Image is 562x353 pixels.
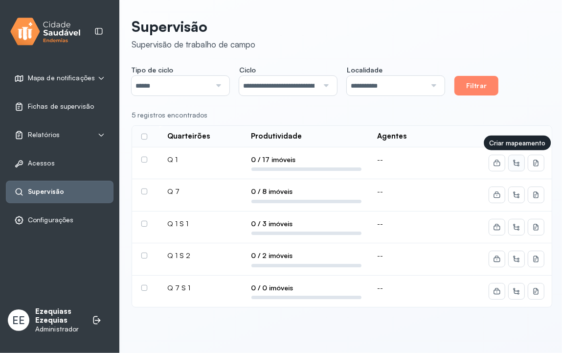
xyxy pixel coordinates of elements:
[28,102,94,111] span: Fichas de supervisão
[167,132,210,141] div: Quarteirões
[132,18,255,35] p: Supervisão
[167,251,236,260] div: Q 1 S 2
[14,159,105,168] a: Acessos
[10,16,81,47] img: logo.svg
[35,307,82,326] p: Ezequiass Ezequias
[377,251,467,260] div: --
[28,216,73,224] span: Configurações
[28,188,64,196] span: Supervisão
[132,111,544,119] div: 5 registros encontrados
[377,155,467,164] div: --
[35,325,82,333] p: Administrador
[167,187,236,196] div: Q 7
[377,187,467,196] div: --
[251,251,361,260] span: 0 / 2 imóveis
[251,283,361,292] span: 0 / 0 imóveis
[377,132,406,141] div: Agentes
[251,187,361,196] span: 0 / 8 imóveis
[251,132,302,141] div: Produtividade
[251,219,361,228] span: 0 / 3 imóveis
[377,283,467,292] div: --
[239,66,256,74] span: Ciclo
[454,76,498,95] button: Filtrar
[132,39,255,49] div: Supervisão de trabalho de campo
[167,219,236,228] div: Q 1 S 1
[167,155,236,164] div: Q 1
[347,66,382,74] span: Localidade
[14,102,105,112] a: Fichas de supervisão
[12,314,25,327] span: EE
[377,219,467,228] div: --
[251,155,361,164] span: 0 / 17 imóveis
[14,187,105,197] a: Supervisão
[28,74,95,82] span: Mapa de notificações
[28,159,55,167] span: Acessos
[167,283,236,292] div: Q 7 S 1
[28,131,60,139] span: Relatórios
[14,215,105,225] a: Configurações
[132,66,173,74] span: Tipo de ciclo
